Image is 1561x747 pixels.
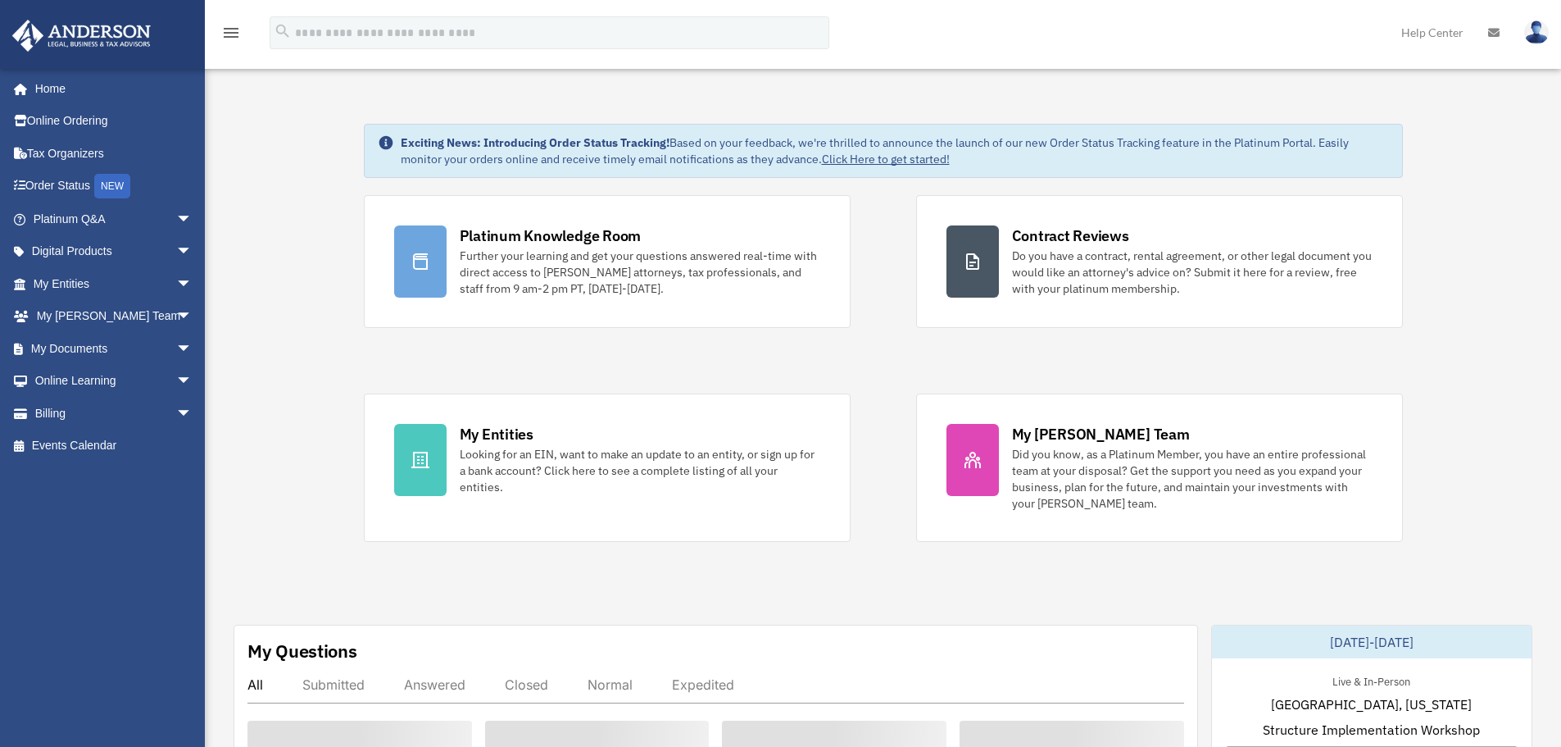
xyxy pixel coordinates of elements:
span: arrow_drop_down [176,203,209,236]
a: Events Calendar [11,430,217,462]
a: My Entities Looking for an EIN, want to make an update to an entity, or sign up for a bank accoun... [364,394,851,542]
strong: Exciting News: Introducing Order Status Tracking! [401,135,669,150]
a: Contract Reviews Do you have a contract, rental agreement, or other legal document you would like... [916,195,1403,328]
span: arrow_drop_down [176,300,209,334]
a: Click Here to get started! [822,152,950,166]
a: Home [11,72,209,105]
div: NEW [94,174,130,198]
i: menu [221,23,241,43]
a: Platinum Knowledge Room Further your learning and get your questions answered real-time with dire... [364,195,851,328]
div: Further your learning and get your questions answered real-time with direct access to [PERSON_NAM... [460,248,820,297]
img: User Pic [1524,20,1549,44]
i: search [274,22,292,40]
div: Did you know, as a Platinum Member, you have an entire professional team at your disposal? Get th... [1012,446,1373,512]
span: arrow_drop_down [176,235,209,269]
a: menu [221,29,241,43]
div: My [PERSON_NAME] Team [1012,424,1190,444]
span: [GEOGRAPHIC_DATA], [US_STATE] [1271,695,1472,714]
span: arrow_drop_down [176,332,209,366]
div: My Entities [460,424,533,444]
div: Looking for an EIN, want to make an update to an entity, or sign up for a bank account? Click her... [460,446,820,495]
a: Online Ordering [11,105,217,138]
div: Platinum Knowledge Room [460,225,642,246]
a: Online Learningarrow_drop_down [11,365,217,398]
div: [DATE]-[DATE] [1212,626,1532,658]
div: All [247,676,263,693]
div: My Questions [247,639,357,663]
div: Expedited [672,676,734,693]
a: Billingarrow_drop_down [11,397,217,430]
div: Based on your feedback, we're thrilled to announce the launch of our new Order Status Tracking fe... [401,134,1389,167]
div: Submitted [302,676,365,693]
span: arrow_drop_down [176,397,209,430]
a: Order StatusNEW [11,170,217,203]
div: Answered [404,676,465,693]
img: Anderson Advisors Platinum Portal [7,20,156,52]
a: My [PERSON_NAME] Teamarrow_drop_down [11,300,217,333]
span: arrow_drop_down [176,365,209,399]
a: My [PERSON_NAME] Team Did you know, as a Platinum Member, you have an entire professional team at... [916,394,1403,542]
div: Do you have a contract, rental agreement, or other legal document you would like an attorney's ad... [1012,248,1373,297]
a: Digital Productsarrow_drop_down [11,235,217,268]
span: Structure Implementation Workshop [1263,720,1480,740]
a: Tax Organizers [11,137,217,170]
span: arrow_drop_down [176,267,209,301]
div: Closed [505,676,548,693]
a: Platinum Q&Aarrow_drop_down [11,203,217,235]
a: My Entitiesarrow_drop_down [11,267,217,300]
div: Normal [588,676,633,693]
a: My Documentsarrow_drop_down [11,332,217,365]
div: Contract Reviews [1012,225,1129,246]
div: Live & In-Person [1319,672,1423,689]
